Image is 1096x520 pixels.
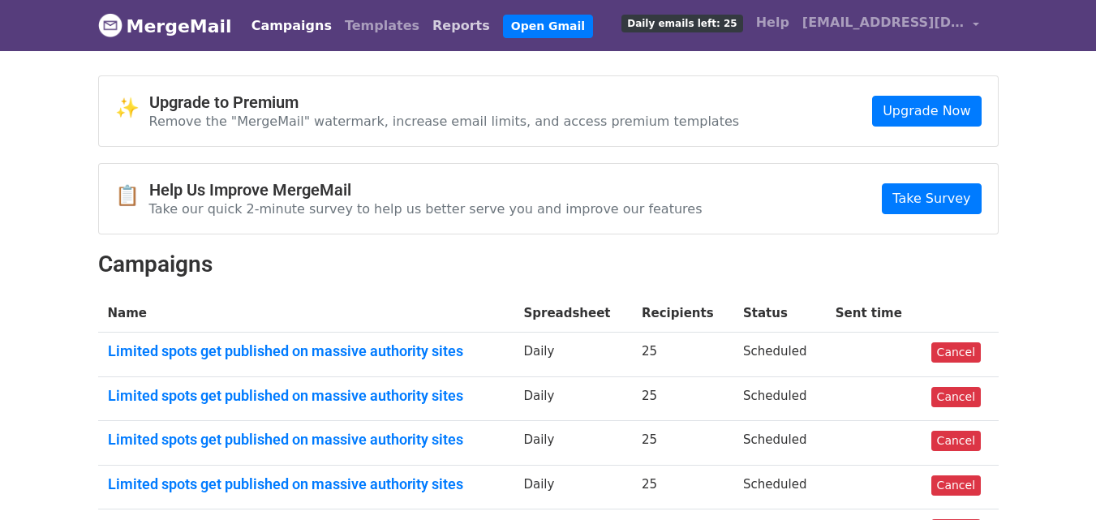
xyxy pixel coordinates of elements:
a: Campaigns [245,10,338,42]
th: Recipients [632,294,733,333]
td: 25 [632,465,733,509]
td: Scheduled [733,376,826,421]
a: Help [750,6,796,39]
td: Daily [514,376,632,421]
p: Remove the "MergeMail" watermark, increase email limits, and access premium templates [149,113,740,130]
a: Cancel [931,431,981,451]
th: Name [98,294,514,333]
a: Limited spots get published on massive authority sites [108,387,505,405]
a: Limited spots get published on massive authority sites [108,342,505,360]
td: Daily [514,333,632,377]
span: Daily emails left: 25 [621,15,742,32]
td: Daily [514,421,632,466]
a: Cancel [931,475,981,496]
td: 25 [632,333,733,377]
td: Scheduled [733,465,826,509]
a: Upgrade Now [872,96,981,127]
a: Cancel [931,387,981,407]
p: Take our quick 2-minute survey to help us better serve you and improve our features [149,200,703,217]
a: Open Gmail [503,15,593,38]
td: Scheduled [733,333,826,377]
span: 📋 [115,184,149,208]
iframe: Chat Widget [1015,442,1096,520]
h2: Campaigns [98,251,999,278]
a: Limited spots get published on massive authority sites [108,431,505,449]
th: Status [733,294,826,333]
span: ✨ [115,97,149,120]
a: Limited spots get published on massive authority sites [108,475,505,493]
a: Cancel [931,342,981,363]
td: 25 [632,421,733,466]
h4: Help Us Improve MergeMail [149,180,703,200]
td: 25 [632,376,733,421]
span: [EMAIL_ADDRESS][DOMAIN_NAME] [802,13,965,32]
a: Daily emails left: 25 [615,6,749,39]
td: Scheduled [733,421,826,466]
a: MergeMail [98,9,232,43]
th: Spreadsheet [514,294,632,333]
td: Daily [514,465,632,509]
img: MergeMail logo [98,13,122,37]
th: Sent time [826,294,922,333]
a: Reports [426,10,496,42]
a: Take Survey [882,183,981,214]
h4: Upgrade to Premium [149,92,740,112]
a: Templates [338,10,426,42]
a: [EMAIL_ADDRESS][DOMAIN_NAME] [796,6,986,45]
